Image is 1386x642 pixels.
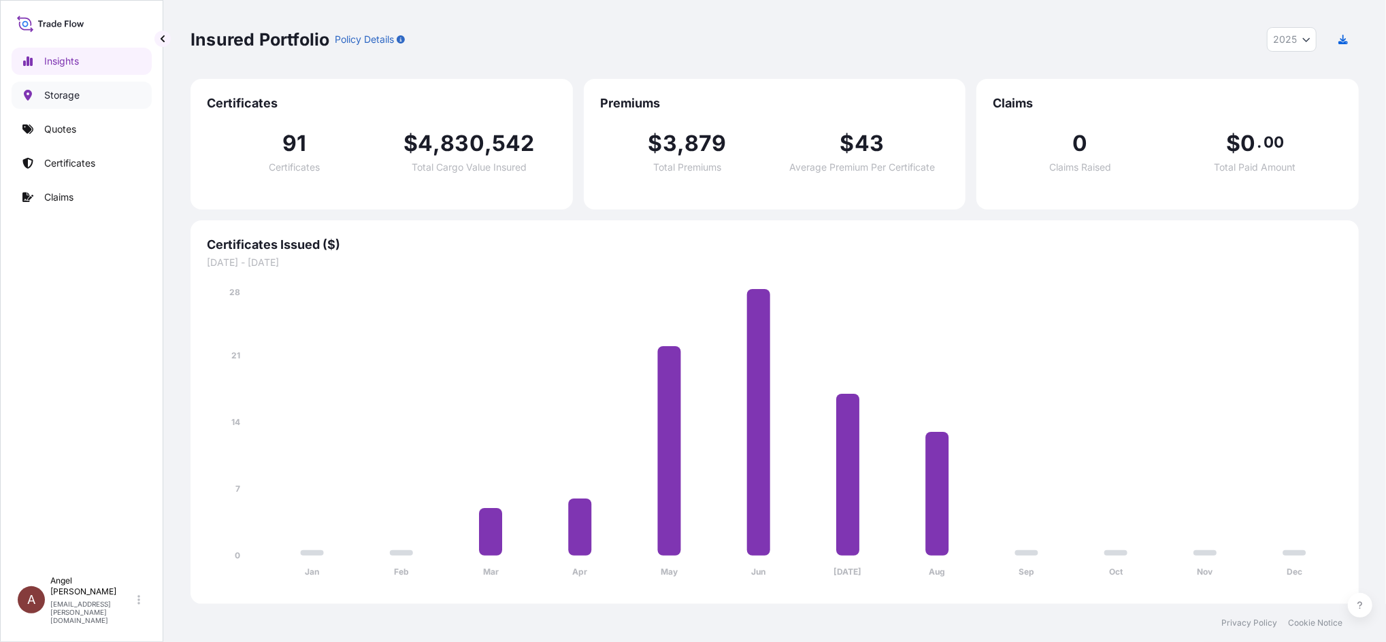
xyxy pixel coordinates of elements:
tspan: Oct [1109,567,1123,577]
span: 830 [440,133,484,154]
span: 0 [1240,133,1255,154]
span: . [1257,137,1262,148]
tspan: 21 [231,350,240,360]
a: Privacy Policy [1221,618,1277,628]
span: 4 [418,133,433,154]
tspan: 28 [229,287,240,297]
span: , [433,133,440,154]
tspan: Apr [572,567,587,577]
span: $ [403,133,418,154]
tspan: 7 [235,484,240,494]
p: Certificates [44,156,95,170]
span: Average Premium Per Certificate [789,163,935,172]
tspan: Jan [305,567,319,577]
span: Claims [993,95,1342,112]
span: 0 [1073,133,1088,154]
tspan: Dec [1287,567,1302,577]
p: Storage [44,88,80,102]
a: Storage [12,82,152,109]
span: Total Paid Amount [1215,163,1296,172]
tspan: [DATE] [834,567,862,577]
span: Claims Raised [1049,163,1111,172]
span: $ [1226,133,1240,154]
a: Cookie Notice [1288,618,1342,628]
span: 00 [1264,137,1284,148]
span: 879 [684,133,727,154]
tspan: Sep [1019,567,1034,577]
span: $ [648,133,662,154]
tspan: Aug [929,567,945,577]
a: Certificates [12,150,152,177]
span: , [677,133,684,154]
p: [EMAIL_ADDRESS][PERSON_NAME][DOMAIN_NAME] [50,600,135,624]
p: Policy Details [335,33,394,46]
span: Certificates Issued ($) [207,237,1342,253]
span: $ [840,133,855,154]
span: Total Premiums [653,163,721,172]
span: A [27,593,35,607]
span: Total Cargo Value Insured [412,163,527,172]
span: 2025 [1273,33,1297,46]
span: Certificates [207,95,557,112]
a: Quotes [12,116,152,143]
p: Insured Portfolio [191,29,329,50]
span: Certificates [269,163,320,172]
span: 3 [663,133,677,154]
p: Claims [44,190,73,204]
p: Insights [44,54,79,68]
p: Quotes [44,122,76,136]
span: , [484,133,492,154]
tspan: Jun [751,567,765,577]
span: 542 [492,133,535,154]
tspan: 0 [235,550,240,560]
tspan: 14 [231,417,240,427]
a: Claims [12,184,152,211]
span: 43 [855,133,884,154]
tspan: May [661,567,678,577]
span: Premiums [600,95,950,112]
tspan: Feb [394,567,409,577]
a: Insights [12,48,152,75]
tspan: Nov [1198,567,1214,577]
span: [DATE] - [DATE] [207,256,1342,269]
button: Year Selector [1267,27,1317,52]
p: Angel [PERSON_NAME] [50,575,135,597]
tspan: Mar [483,567,499,577]
span: 91 [282,133,306,154]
